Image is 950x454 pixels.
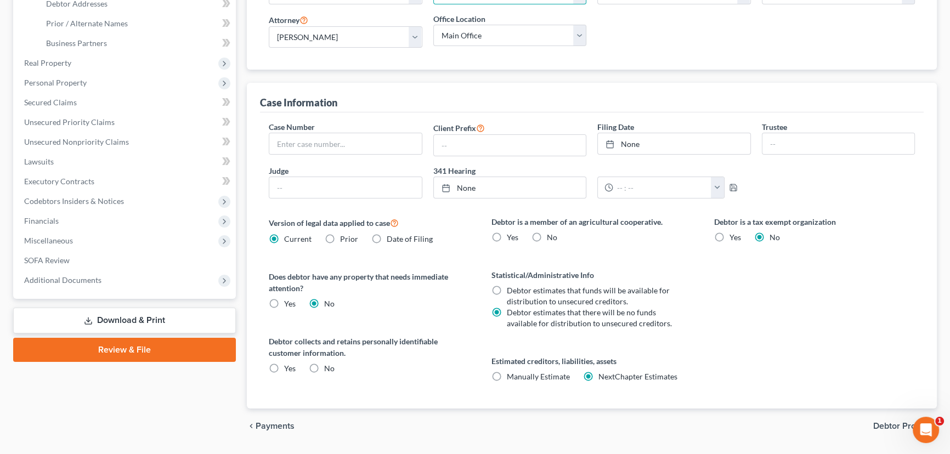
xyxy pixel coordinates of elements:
input: -- [269,177,422,198]
label: Statistical/Administrative Info [491,269,692,281]
a: Review & File [13,338,236,362]
span: Unsecured Nonpriority Claims [24,137,129,146]
span: Real Property [24,58,71,67]
span: Secured Claims [24,98,77,107]
span: No [547,232,557,242]
label: Trustee [762,121,787,133]
span: Prior / Alternate Names [46,19,128,28]
label: Filing Date [597,121,634,133]
button: chevron_left Payments [247,422,295,430]
label: Version of legal data applied to case [269,216,470,229]
label: Estimated creditors, liabilities, assets [491,355,692,367]
a: SOFA Review [15,251,236,270]
input: -- [434,135,586,156]
span: 1 [935,417,944,425]
label: Office Location [433,13,485,25]
span: Lawsuits [24,157,54,166]
label: Does debtor have any property that needs immediate attention? [269,271,470,294]
i: chevron_left [247,422,256,430]
label: Debtor collects and retains personally identifiable customer information. [269,336,470,359]
span: Miscellaneous [24,236,73,245]
span: Current [284,234,312,243]
span: Payments [256,422,295,430]
a: Lawsuits [15,152,236,172]
a: Unsecured Priority Claims [15,112,236,132]
label: Attorney [269,13,308,26]
span: Codebtors Insiders & Notices [24,196,124,206]
span: Manually Estimate [507,372,570,381]
iframe: Intercom live chat [913,417,939,443]
label: Debtor is a tax exempt organization [714,216,915,228]
label: Judge [269,165,289,177]
label: Case Number [269,121,315,133]
span: Debtor estimates that there will be no funds available for distribution to unsecured creditors. [507,308,672,328]
button: Debtor Profile chevron_right [873,422,937,430]
span: Yes [284,364,296,373]
span: Yes [730,232,741,242]
a: Prior / Alternate Names [37,14,236,33]
label: Debtor is a member of an agricultural cooperative. [491,216,692,228]
span: Personal Property [24,78,87,87]
span: Financials [24,216,59,225]
span: Additional Documents [24,275,101,285]
a: Executory Contracts [15,172,236,191]
span: No [770,232,780,242]
div: Case Information [260,96,337,109]
span: Debtor estimates that funds will be available for distribution to unsecured creditors. [507,286,670,306]
a: Business Partners [37,33,236,53]
span: Prior [340,234,358,243]
span: No [324,364,335,373]
span: Yes [284,299,296,308]
input: -- [762,133,915,154]
span: Date of Filing [387,234,433,243]
a: None [434,177,586,198]
span: Unsecured Priority Claims [24,117,115,127]
span: Debtor Profile [873,422,928,430]
a: None [598,133,750,154]
input: Enter case number... [269,133,422,154]
label: Client Prefix [433,121,485,134]
span: Yes [507,232,518,242]
a: Secured Claims [15,93,236,112]
a: Download & Print [13,308,236,333]
label: 341 Hearing [428,165,756,177]
span: Executory Contracts [24,177,94,186]
input: -- : -- [613,177,711,198]
span: Business Partners [46,38,107,48]
span: No [324,299,335,308]
span: SOFA Review [24,256,70,265]
span: NextChapter Estimates [598,372,677,381]
a: Unsecured Nonpriority Claims [15,132,236,152]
